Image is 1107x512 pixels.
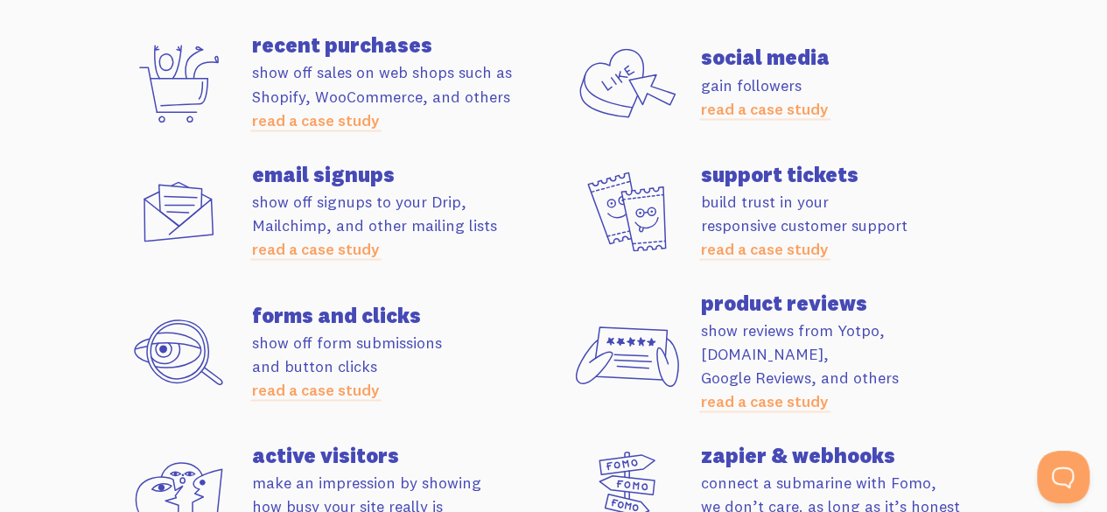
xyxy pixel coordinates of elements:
[701,318,1003,412] p: show reviews from Yotpo, [DOMAIN_NAME], Google Reviews, and others
[252,189,554,260] p: show off signups to your Drip, Mailchimp, and other mailing lists
[252,109,380,130] a: read a case study
[1037,451,1089,503] iframe: Help Scout Beacon - Open
[701,238,829,258] a: read a case study
[252,238,380,258] a: read a case study
[701,444,1003,465] h4: zapier & webhooks
[701,98,829,118] a: read a case study
[701,189,1003,260] p: build trust in your responsive customer support
[252,379,380,399] a: read a case study
[701,163,1003,184] h4: support tickets
[252,330,554,401] p: show off form submissions and button clicks
[701,73,1003,120] p: gain followers
[701,46,1003,67] h4: social media
[252,163,554,184] h4: email signups
[701,291,1003,312] h4: product reviews
[252,34,554,55] h4: recent purchases
[252,304,554,325] h4: forms and clicks
[252,60,554,131] p: show off sales on web shops such as Shopify, WooCommerce, and others
[701,390,829,410] a: read a case study
[252,444,554,465] h4: active visitors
